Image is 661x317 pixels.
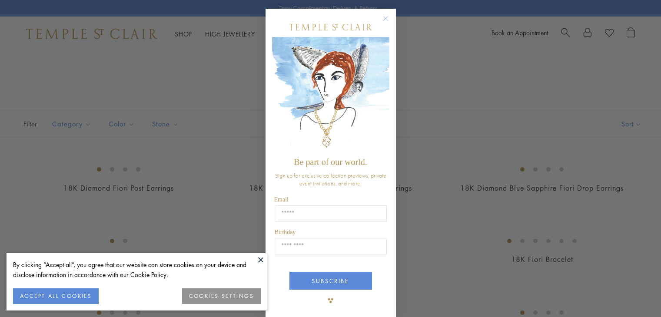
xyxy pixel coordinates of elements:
[322,292,339,309] img: TSC
[289,272,372,290] button: SUBSCRIBE
[385,17,395,28] button: Close dialog
[275,172,386,187] span: Sign up for exclusive collection previews, private event invitations, and more.
[182,288,261,304] button: COOKIES SETTINGS
[275,229,296,235] span: Birthday
[13,288,99,304] button: ACCEPT ALL COOKIES
[13,260,261,280] div: By clicking “Accept all”, you agree that our website can store cookies on your device and disclos...
[272,37,389,153] img: c4a9eb12-d91a-4d4a-8ee0-386386f4f338.jpeg
[274,196,289,203] span: Email
[289,24,372,30] img: Temple St. Clair
[275,205,387,222] input: Email
[294,157,367,167] span: Be part of our world.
